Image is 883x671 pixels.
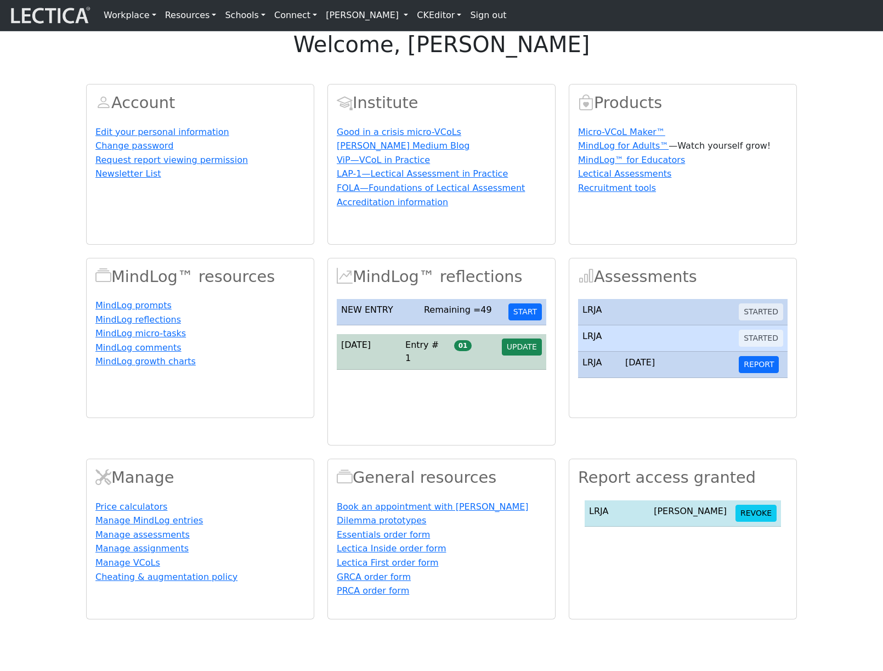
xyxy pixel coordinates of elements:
a: Lectical Assessments [578,168,671,179]
td: LRJA [578,299,621,325]
a: Cheating & augmentation policy [95,572,237,582]
button: UPDATE [502,339,542,356]
td: Entry # 1 [401,334,450,370]
a: Resources [161,4,221,26]
button: START [508,303,542,320]
a: Change password [95,140,173,151]
a: FOLA—Foundations of Lectical Assessment [337,183,525,193]
td: LRJA [578,352,621,378]
h2: Manage [95,468,305,487]
a: CKEditor [412,4,466,26]
span: Manage [95,468,111,487]
a: MindLog reflections [95,314,181,325]
h2: MindLog™ reflections [337,267,546,286]
a: Price calculators [95,501,167,512]
a: Workplace [99,4,161,26]
a: Lectica First order form [337,557,439,568]
a: MindLog prompts [95,300,172,311]
button: REPORT [739,356,779,373]
h2: Institute [337,93,546,112]
a: MindLog for Adults™ [578,140,669,151]
td: LRJA [578,325,621,352]
div: [PERSON_NAME] [654,505,727,518]
a: [PERSON_NAME] Medium Blog [337,140,469,151]
img: lecticalive [8,5,90,26]
a: Connect [270,4,321,26]
span: 49 [480,305,491,315]
a: Dilemma prototypes [337,515,426,526]
a: MindLog™ for Educators [578,155,685,165]
a: Micro-VCoL Maker™ [578,127,665,137]
a: Manage assignments [95,543,189,554]
button: REVOKE [735,505,777,522]
h2: Assessments [578,267,788,286]
a: ViP—VCoL in Practice [337,155,430,165]
h2: MindLog™ resources [95,267,305,286]
span: 01 [454,340,472,351]
a: Request report viewing permission [95,155,248,165]
span: MindLog [337,267,353,286]
a: Edit your personal information [95,127,229,137]
span: MindLog™ resources [95,267,111,286]
a: [PERSON_NAME] [321,4,412,26]
span: UPDATE [507,342,537,351]
a: Accreditation information [337,197,448,207]
a: Manage VCoLs [95,557,160,568]
td: Remaining = [420,299,504,325]
a: PRCA order form [337,585,409,596]
h2: General resources [337,468,546,487]
a: Manage assessments [95,529,190,540]
h2: Products [578,93,788,112]
a: MindLog comments [95,342,182,353]
a: MindLog growth charts [95,356,196,366]
span: Account [337,93,353,112]
h2: Report access granted [578,468,788,487]
span: [DATE] [625,357,655,368]
span: Resources [337,468,353,487]
a: Manage MindLog entries [95,515,203,526]
a: LAP-1—Lectical Assessment in Practice [337,168,508,179]
a: MindLog micro-tasks [95,328,186,339]
p: —Watch yourself grow! [578,139,788,153]
span: [DATE] [341,340,371,350]
a: GRCA order form [337,572,411,582]
a: Book an appointment with [PERSON_NAME] [337,501,529,512]
a: Newsletter List [95,168,161,179]
a: Schools [220,4,270,26]
td: LRJA [585,500,649,527]
h2: Account [95,93,305,112]
span: Products [578,93,594,112]
a: Sign out [466,4,511,26]
a: Lectica Inside order form [337,543,446,554]
td: NEW ENTRY [337,299,420,325]
a: Good in a crisis micro-VCoLs [337,127,461,137]
a: Essentials order form [337,529,430,540]
span: Account [95,93,111,112]
a: Recruitment tools [578,183,656,193]
span: Assessments [578,267,594,286]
